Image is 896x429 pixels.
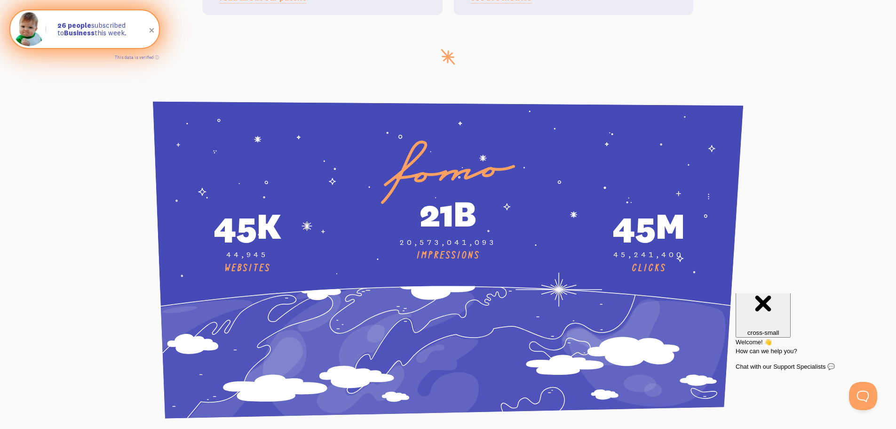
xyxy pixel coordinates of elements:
[153,250,342,259] div: 44,945
[731,293,882,382] iframe: Help Scout Beacon - Messages and Notifications
[153,262,342,275] div: Websites
[554,250,744,259] div: 45,241,400
[554,203,744,250] div: 45m
[115,55,159,60] a: This data is verified ⓘ
[353,191,543,237] div: 21b
[353,237,543,247] div: 20,573,041,093
[153,203,342,250] div: 45k
[554,262,744,275] div: Clicks
[353,250,543,262] div: Impressions
[849,382,877,410] iframe: Help Scout Beacon - Open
